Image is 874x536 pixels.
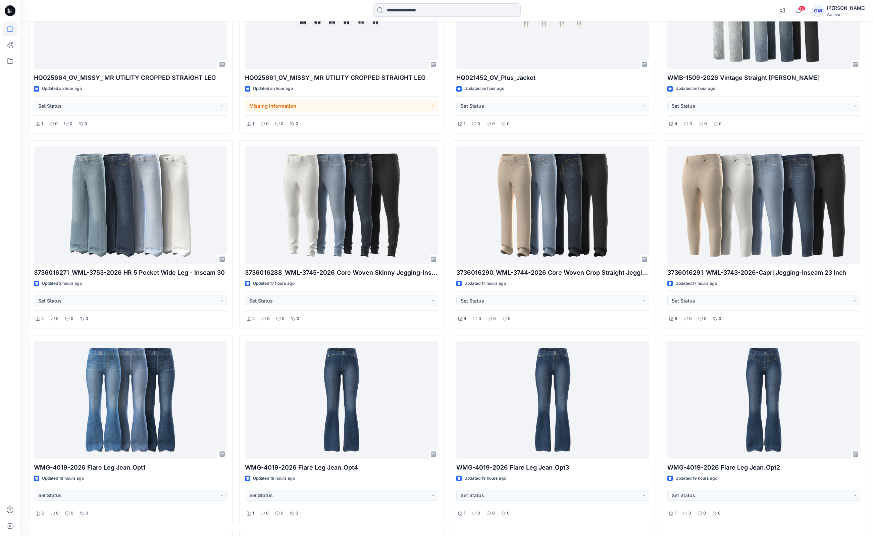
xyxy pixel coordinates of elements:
[719,120,722,127] p: 0
[456,268,649,277] p: 3736016290_WML-3744-2026 Core Woven Crop Straight Jegging - Inseam 29
[34,73,227,83] p: HQ025664_GV_MISSY_ MR UTILITY CROPPED STRAIGHT LEG
[508,315,511,322] p: 0
[252,120,254,127] p: 1
[667,341,860,459] a: WMG-4019-2026 Flare Leg Jean_Opt2
[703,510,706,517] p: 0
[507,120,510,127] p: 0
[245,146,438,264] a: 3736016288_WML-3745-2026_Core Woven Skinny Jegging-Inseam 28.5
[719,315,721,322] p: 0
[507,510,510,517] p: 0
[675,120,677,127] p: 4
[266,120,269,127] p: 0
[42,85,82,92] p: Updated an hour ago
[464,280,506,287] p: Updated 17 hours ago
[252,315,255,322] p: 4
[56,315,59,322] p: 0
[86,315,88,322] p: 0
[704,120,707,127] p: 0
[689,315,692,322] p: 0
[297,315,299,322] p: 0
[689,120,692,127] p: 0
[704,315,707,322] p: 0
[41,510,44,517] p: 3
[41,315,44,322] p: 4
[70,120,72,127] p: 0
[667,463,860,472] p: WMG-4019-2026 Flare Leg Jean_Opt2
[675,85,715,92] p: Updated an hour ago
[478,315,481,322] p: 0
[456,341,649,459] a: WMG-4019-2026 Flare Leg Jean_Opt3
[464,120,465,127] p: 1
[464,85,504,92] p: Updated an hour ago
[266,510,269,517] p: 0
[252,510,254,517] p: 1
[245,268,438,277] p: 3736016288_WML-3745-2026_Core Woven Skinny Jegging-Inseam 28.5
[477,120,480,127] p: 0
[34,146,227,264] a: 3736016271_WML-3753-2026 HR 5 Pocket Wide Leg - Inseam 30
[667,73,860,83] p: WMB-1509-2026 Vintage Straight [PERSON_NAME]
[456,463,649,472] p: WMG-4019-2026 Flare Leg Jean_Opt3
[282,315,285,322] p: 0
[492,510,495,517] p: 0
[477,510,480,517] p: 0
[798,6,806,11] span: 13
[281,120,284,127] p: 0
[827,4,866,12] div: [PERSON_NAME]
[296,510,298,517] p: 0
[245,73,438,83] p: HQ025661_GV_MISSY_ MR UTILITY CROPPED STRAIGHT LEG
[675,510,676,517] p: 1
[34,463,227,472] p: WMG-4019-2026 Flare Leg Jean_Opt1
[675,280,717,287] p: Updated 17 hours ago
[296,120,298,127] p: 0
[688,510,691,517] p: 0
[464,475,506,482] p: Updated 19 hours ago
[281,510,284,517] p: 0
[464,510,465,517] p: 1
[812,5,824,17] div: GM
[464,315,466,322] p: 4
[34,341,227,459] a: WMG-4019-2026 Flare Leg Jean_Opt1
[493,315,496,322] p: 0
[253,475,295,482] p: Updated 18 hours ago
[253,280,295,287] p: Updated 17 hours ago
[245,463,438,472] p: WMG-4019-2026 Flare Leg Jean_Opt4
[41,120,43,127] p: 1
[71,510,73,517] p: 0
[492,120,495,127] p: 0
[56,510,59,517] p: 0
[456,146,649,264] a: 3736016290_WML-3744-2026 Core Woven Crop Straight Jegging - Inseam 29
[456,73,649,83] p: HQ021452_GV_Plus_Jacket
[667,268,860,277] p: 3736016291_WML-3743-2026-Capri Jegging-Inseam 23 Inch
[667,146,860,264] a: 3736016291_WML-3743-2026-Capri Jegging-Inseam 23 Inch
[253,85,293,92] p: Updated an hour ago
[827,12,866,17] div: Walmart
[71,315,73,322] p: 0
[675,315,677,322] p: 5
[55,120,58,127] p: 0
[42,280,82,287] p: Updated 2 hours ago
[267,315,270,322] p: 0
[718,510,721,517] p: 0
[86,510,88,517] p: 0
[675,475,717,482] p: Updated 19 hours ago
[245,341,438,459] a: WMG-4019-2026 Flare Leg Jean_Opt4
[85,120,87,127] p: 0
[42,475,84,482] p: Updated 18 hours ago
[34,268,227,277] p: 3736016271_WML-3753-2026 HR 5 Pocket Wide Leg - Inseam 30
